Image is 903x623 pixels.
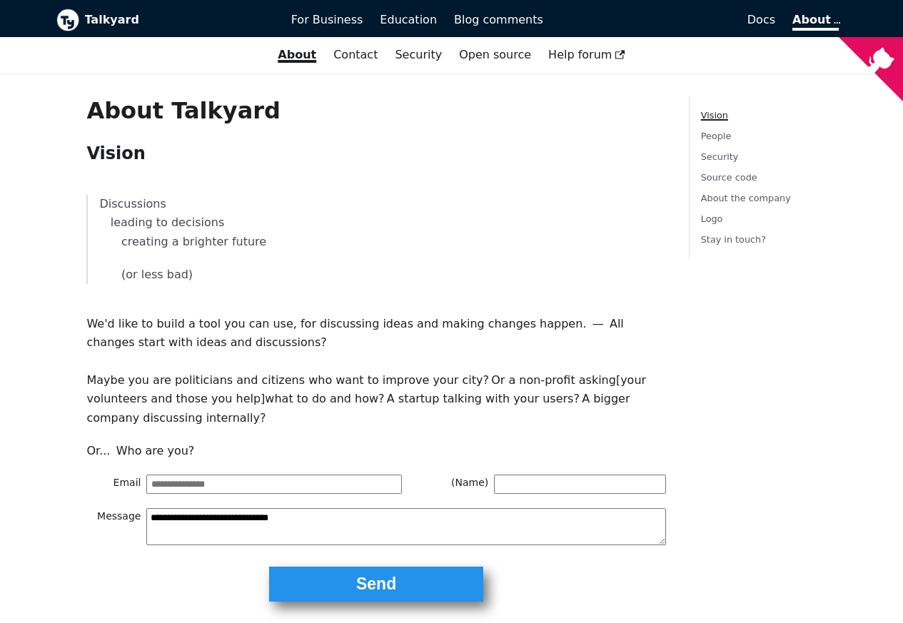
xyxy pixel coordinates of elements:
[548,48,625,61] span: Help forum
[291,13,363,26] span: For Business
[86,371,665,427] p: Maybe you are politicians and citizens who want to improve your city? Or a non-profit asking [you...
[701,193,791,203] a: About the company
[450,43,540,67] a: Open source
[701,131,732,141] a: People
[540,43,634,67] a: Help forum
[445,8,552,32] a: Blog comments
[56,9,79,31] img: Talkyard logo
[701,151,739,162] a: Security
[86,96,665,125] h1: About Talkyard
[701,213,723,224] a: Logo
[85,11,271,29] b: Talkyard
[380,13,437,26] span: Education
[99,195,654,251] p: Discussions leading to decisions creating a brighter future
[701,172,757,183] a: Source code
[56,9,271,31] a: Talkyard logoTalkyard
[99,265,654,284] p: (or less bad)
[86,475,146,493] span: Email
[146,475,402,493] input: Email
[146,508,665,545] textarea: Message
[552,8,784,32] a: Docs
[283,8,372,32] a: For Business
[386,43,450,67] a: Security
[371,8,445,32] a: Education
[269,43,325,67] a: About
[494,475,666,493] input: (Name)
[325,43,386,67] a: Contact
[269,567,483,602] button: Send
[86,442,665,460] p: Or... Who are you?
[701,110,728,121] a: Vision
[747,13,775,26] span: Docs
[792,13,838,31] a: About
[454,13,543,26] span: Blog comments
[86,508,146,545] span: Message
[434,475,494,493] span: (Name)
[701,234,766,245] a: Stay in touch?
[86,143,665,164] h2: Vision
